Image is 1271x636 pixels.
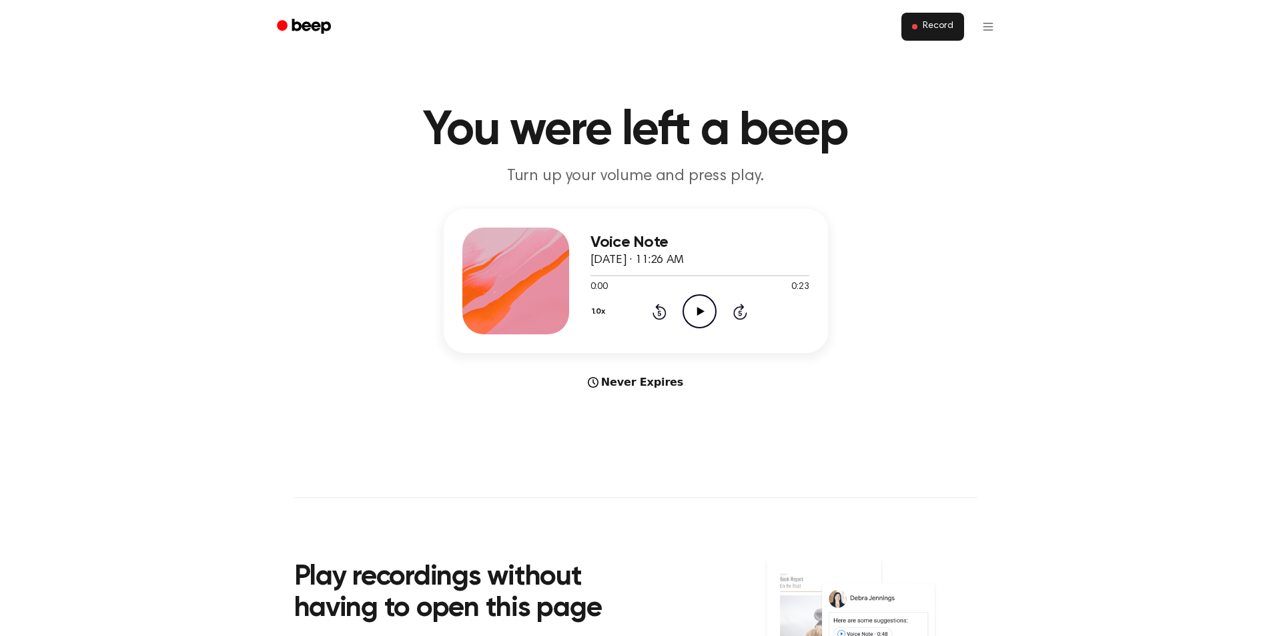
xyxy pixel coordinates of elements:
[590,234,809,252] h3: Voice Note
[294,107,977,155] h1: You were left a beep
[590,300,610,323] button: 1.0x
[923,21,953,33] span: Record
[590,280,608,294] span: 0:00
[901,13,963,41] button: Record
[791,280,809,294] span: 0:23
[972,11,1004,43] button: Open menu
[294,562,654,625] h2: Play recordings without having to open this page
[268,14,343,40] a: Beep
[380,166,892,188] p: Turn up your volume and press play.
[590,254,684,266] span: [DATE] · 11:26 AM
[444,374,828,390] div: Never Expires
